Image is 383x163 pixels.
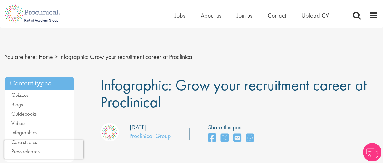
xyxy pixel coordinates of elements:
a: Proclinical Group [129,132,171,140]
a: share on facebook [208,132,216,145]
a: share on twitter [221,132,229,145]
span: Infographic: Grow your recruitment career at Proclinical [59,53,194,61]
a: Guidebooks [11,110,37,117]
a: Blogs [11,101,23,108]
a: Infographics [11,129,37,136]
a: Join us [237,11,252,19]
h3: Content types [5,77,74,90]
a: Videos [11,120,25,127]
iframe: reCAPTCHA [4,140,83,159]
a: Upload CV [302,11,329,19]
a: Jobs [175,11,185,19]
a: share on email [233,132,241,145]
a: Case studies [11,139,37,145]
a: share on whats app [246,132,254,145]
span: You are here: [5,53,37,61]
a: Quizzes [11,92,28,98]
a: About us [201,11,221,19]
span: Infographic: Grow your recruitment career at Proclinical [100,75,367,112]
a: breadcrumb link [39,53,53,61]
div: [DATE] [130,123,147,132]
label: Share this post [208,123,257,132]
img: Chatbot [363,143,381,161]
span: > [55,53,58,61]
img: Proclinical Group [100,123,119,141]
a: Contact [268,11,286,19]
